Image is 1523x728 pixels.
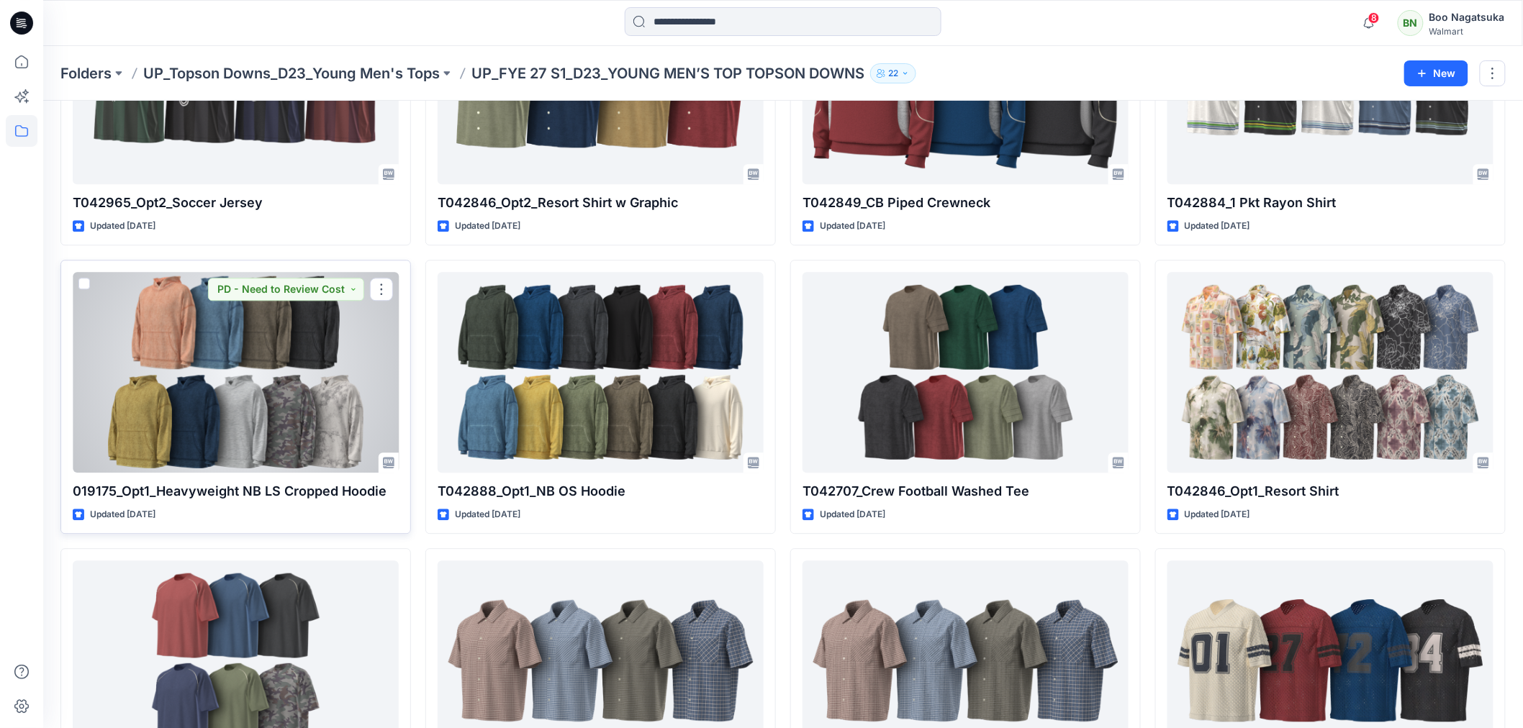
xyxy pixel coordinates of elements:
[1185,507,1250,522] p: Updated [DATE]
[803,193,1129,213] p: T042849_CB Piped Crewneck
[1185,219,1250,234] p: Updated [DATE]
[820,507,885,522] p: Updated [DATE]
[803,481,1129,501] p: T042707_Crew Football Washed Tee
[60,63,112,83] a: Folders
[90,507,155,522] p: Updated [DATE]
[73,193,399,213] p: T042965_Opt2_Soccer Jersey
[438,272,764,472] a: T042888_Opt1_NB OS Hoodie
[1167,193,1493,213] p: T042884_1 Pkt Rayon Shirt
[870,63,916,83] button: 22
[1167,272,1493,472] a: T042846_Opt1_Resort Shirt
[438,193,764,213] p: T042846_Opt2_Resort Shirt w Graphic
[820,219,885,234] p: Updated [DATE]
[1429,26,1505,37] div: Walmart
[455,219,520,234] p: Updated [DATE]
[90,219,155,234] p: Updated [DATE]
[143,63,440,83] a: UP_Topson Downs_D23_Young Men's Tops
[471,63,864,83] p: UP_FYE 27 S1_D23_YOUNG MEN’S TOP TOPSON DOWNS
[1404,60,1468,86] button: New
[888,65,898,81] p: 22
[73,272,399,472] a: 019175_Opt1_Heavyweight NB LS Cropped Hoodie
[803,272,1129,472] a: T042707_Crew Football Washed Tee
[1368,12,1380,24] span: 8
[438,481,764,501] p: T042888_Opt1_NB OS Hoodie
[1398,10,1424,36] div: BN
[1167,481,1493,501] p: T042846_Opt1_Resort Shirt
[1429,9,1505,26] div: Boo Nagatsuka
[455,507,520,522] p: Updated [DATE]
[73,481,399,501] p: 019175_Opt1_Heavyweight NB LS Cropped Hoodie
